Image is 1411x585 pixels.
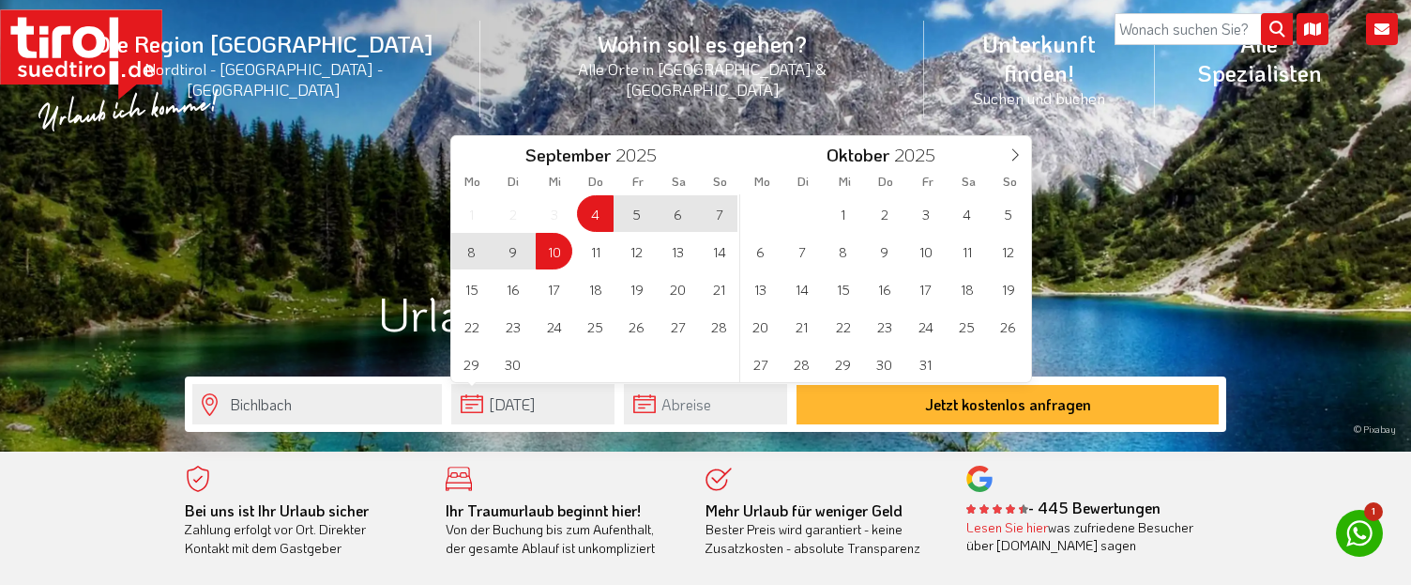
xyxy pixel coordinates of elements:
span: September 17, 2025 [536,270,572,307]
div: Zahlung erfolgt vor Ort. Direkter Kontakt mit dem Gastgeber [185,501,417,558]
input: Wo soll's hingehen? [192,384,442,424]
span: September 13, 2025 [660,233,696,269]
span: Oktober 15, 2025 [825,270,861,307]
input: Wonach suchen Sie? [1115,13,1293,45]
span: September 20, 2025 [660,270,696,307]
span: Oktober 3, 2025 [907,195,944,232]
span: Oktober 16, 2025 [866,270,903,307]
span: Oktober 25, 2025 [948,308,985,345]
div: was zufriedene Besucher über [DOMAIN_NAME] sagen [966,518,1199,555]
a: Wohin soll es gehen?Alle Orte in [GEOGRAPHIC_DATA] & [GEOGRAPHIC_DATA] [480,8,924,120]
b: - 445 Bewertungen [966,498,1161,517]
span: Mo [451,176,493,188]
span: Mi [534,176,575,188]
span: Do [575,176,616,188]
span: September 27, 2025 [660,308,696,345]
span: Oktober 14, 2025 [783,270,820,307]
span: Oktober 8, 2025 [825,233,861,269]
h1: Urlaub in [GEOGRAPHIC_DATA] [185,287,1226,339]
span: Di [493,176,534,188]
span: Oktober [827,146,889,164]
small: Suchen und buchen [947,87,1132,108]
span: September 16, 2025 [494,270,531,307]
span: September 8, 2025 [453,233,490,269]
span: 1 [1364,502,1383,521]
span: Oktober 7, 2025 [783,233,820,269]
span: September 26, 2025 [618,308,655,345]
span: Oktober 12, 2025 [990,233,1026,269]
span: September 10, 2025 [536,233,572,269]
div: Von der Buchung bis zum Aufenthalt, der gesamte Ablauf ist unkompliziert [446,501,678,558]
span: September 30, 2025 [494,346,531,382]
span: Oktober 26, 2025 [990,308,1026,345]
span: September 29, 2025 [453,346,490,382]
span: September 5, 2025 [618,195,655,232]
input: Year [889,143,951,166]
i: Karte öffnen [1297,13,1328,45]
span: Oktober 21, 2025 [783,308,820,345]
a: Unterkunft finden!Suchen und buchen [924,8,1155,129]
span: September 6, 2025 [660,195,696,232]
button: Jetzt kostenlos anfragen [797,385,1219,424]
input: Year [611,143,673,166]
b: Ihr Traumurlaub beginnt hier! [446,500,641,520]
a: Die Region [GEOGRAPHIC_DATA]Nordtirol - [GEOGRAPHIC_DATA] - [GEOGRAPHIC_DATA] [47,8,480,120]
span: Oktober 24, 2025 [907,308,944,345]
span: Oktober 11, 2025 [948,233,985,269]
span: Oktober 10, 2025 [907,233,944,269]
span: September 21, 2025 [701,270,737,307]
span: September 14, 2025 [701,233,737,269]
span: September 23, 2025 [494,308,531,345]
span: September 25, 2025 [577,308,614,345]
span: Oktober 19, 2025 [990,270,1026,307]
span: Sa [948,176,990,188]
span: Oktober 6, 2025 [742,233,779,269]
span: Fr [617,176,659,188]
span: Sa [659,176,700,188]
i: Kontakt [1366,13,1398,45]
input: Abreise [624,384,787,424]
span: September 2, 2025 [494,195,531,232]
span: Oktober 4, 2025 [948,195,985,232]
b: Bei uns ist Ihr Urlaub sicher [185,500,369,520]
div: Bester Preis wird garantiert - keine Zusatzkosten - absolute Transparenz [705,501,938,558]
span: Oktober 9, 2025 [866,233,903,269]
small: Alle Orte in [GEOGRAPHIC_DATA] & [GEOGRAPHIC_DATA] [503,58,902,100]
span: Oktober 2, 2025 [866,195,903,232]
span: September [525,146,611,164]
span: September 7, 2025 [701,195,737,232]
span: Do [865,176,906,188]
span: Oktober 22, 2025 [825,308,861,345]
span: Oktober 29, 2025 [825,346,861,382]
span: September 22, 2025 [453,308,490,345]
span: September 24, 2025 [536,308,572,345]
span: Oktober 20, 2025 [742,308,779,345]
span: Oktober 30, 2025 [866,346,903,382]
small: Nordtirol - [GEOGRAPHIC_DATA] - [GEOGRAPHIC_DATA] [69,58,458,100]
span: September 19, 2025 [618,270,655,307]
span: Oktober 23, 2025 [866,308,903,345]
span: September 9, 2025 [494,233,531,269]
a: Lesen Sie hier [966,518,1048,536]
span: September 28, 2025 [701,308,737,345]
span: Oktober 1, 2025 [825,195,861,232]
span: Oktober 31, 2025 [907,346,944,382]
span: September 12, 2025 [618,233,655,269]
span: Oktober 28, 2025 [783,346,820,382]
span: Mo [741,176,782,188]
b: Mehr Urlaub für weniger Geld [705,500,903,520]
span: Oktober 27, 2025 [742,346,779,382]
span: Oktober 5, 2025 [990,195,1026,232]
a: 1 [1336,510,1383,557]
span: Oktober 13, 2025 [742,270,779,307]
span: September 18, 2025 [577,270,614,307]
span: Oktober 18, 2025 [948,270,985,307]
a: Alle Spezialisten [1155,8,1364,108]
input: Anreise [451,384,614,424]
span: September 3, 2025 [536,195,572,232]
span: September 1, 2025 [453,195,490,232]
span: Fr [907,176,948,188]
span: September 15, 2025 [453,270,490,307]
span: Mi [824,176,865,188]
span: Di [782,176,824,188]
